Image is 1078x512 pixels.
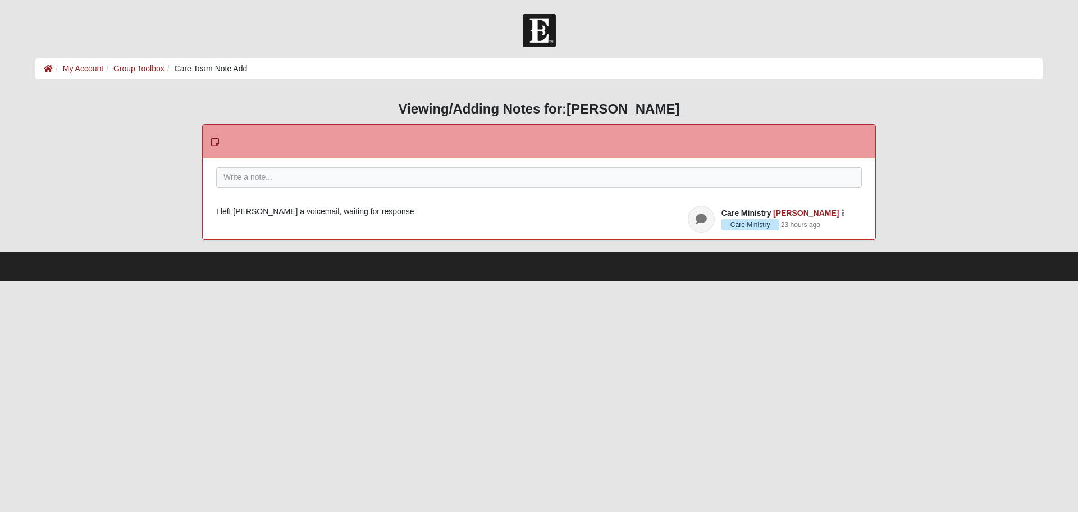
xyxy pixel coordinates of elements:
[216,206,862,218] div: I left [PERSON_NAME] a voicemail, waiting for response.
[523,14,556,47] img: Church of Eleven22 Logo
[721,209,771,218] span: Care Ministry
[567,101,679,116] strong: [PERSON_NAME]
[113,64,165,73] a: Group Toolbox
[721,219,781,230] span: ·
[773,209,839,218] a: [PERSON_NAME]
[721,219,779,230] span: Care Ministry
[35,101,1043,117] h3: Viewing/Adding Notes for:
[781,220,820,230] a: 23 hours ago
[63,64,103,73] a: My Account
[781,221,820,229] time: August 18, 2025, 11:59 AM
[165,63,248,75] li: Care Team Note Add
